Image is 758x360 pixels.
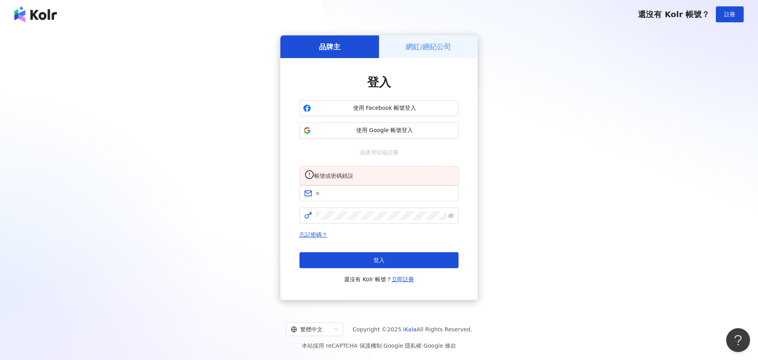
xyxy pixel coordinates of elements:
[726,328,750,352] iframe: Help Scout Beacon - Open
[353,325,472,334] span: Copyright © 2025 All Rights Reserved.
[314,171,453,180] div: 帳號或密碼錯誤
[392,276,414,282] a: 立即註冊
[724,11,735,18] span: 註冊
[383,342,422,349] a: Google 隱私權
[716,6,744,22] button: 註冊
[14,6,57,22] img: logo
[424,342,456,349] a: Google 條款
[422,342,424,349] span: |
[406,42,451,52] h5: 網紅/經紀公司
[367,75,391,89] span: 登入
[299,123,459,138] button: 使用 Google 帳號登入
[299,232,327,238] a: 忘記密碼？
[314,104,455,112] span: 使用 Facebook 帳號登入
[448,213,454,218] span: eye-invisible
[638,10,709,19] span: 還沒有 Kolr 帳號？
[302,341,456,350] span: 本站採用 reCAPTCHA 保護機制
[291,323,331,336] div: 繁體中文
[403,326,417,333] a: iKala
[344,274,414,284] span: 還沒有 Kolr 帳號？
[299,252,459,268] button: 登入
[382,342,384,349] span: |
[373,257,385,263] span: 登入
[299,100,459,116] button: 使用 Facebook 帳號登入
[319,42,340,52] h5: 品牌主
[354,148,404,157] span: 或使用信箱註冊
[314,126,455,134] span: 使用 Google 帳號登入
